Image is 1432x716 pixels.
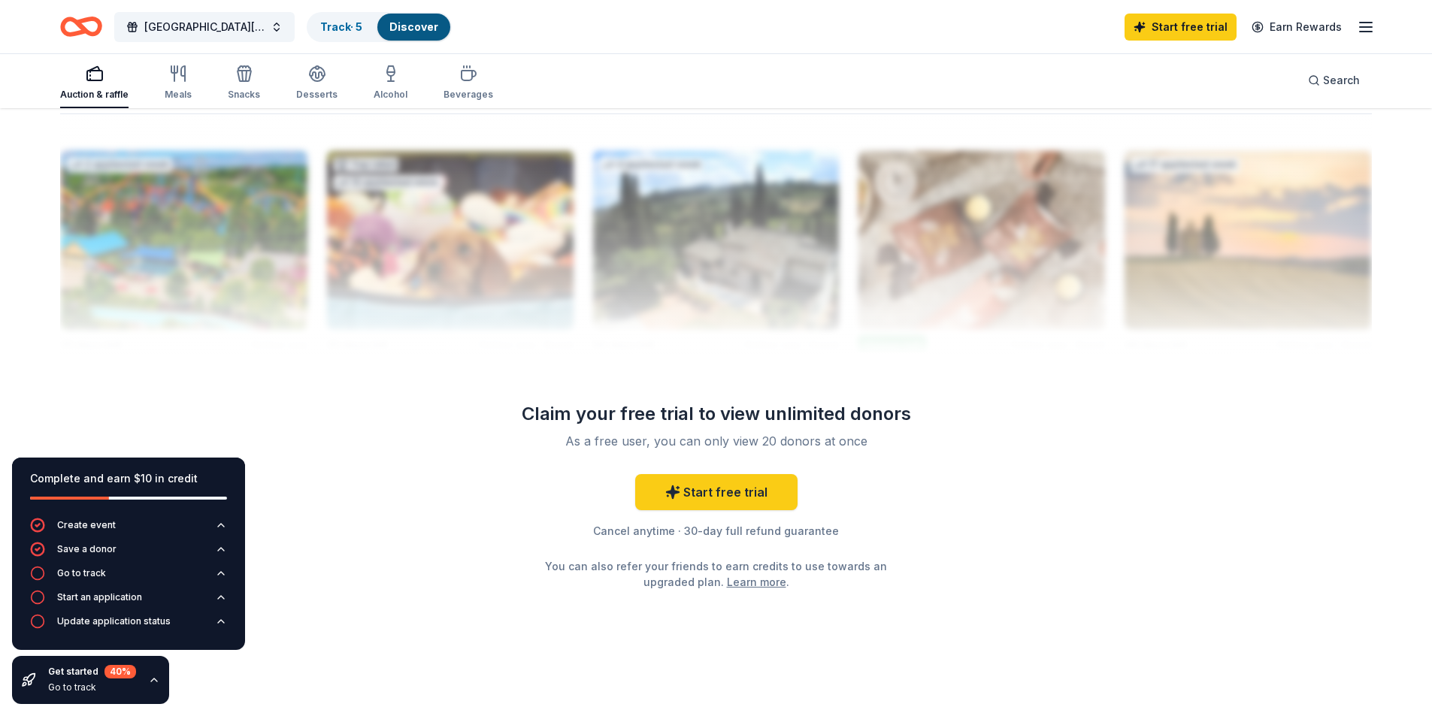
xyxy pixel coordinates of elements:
button: Snacks [228,59,260,108]
div: Go to track [57,567,106,579]
div: Snacks [228,89,260,101]
a: Home [60,9,102,44]
a: Discover [389,20,438,33]
a: Learn more [727,574,786,590]
button: Update application status [30,614,227,638]
span: Search [1323,71,1360,89]
div: Complete and earn $10 in credit [30,470,227,488]
a: Start free trial [1125,14,1237,41]
button: [GEOGRAPHIC_DATA][PERSON_NAME] Fall Tricky Tray [114,12,295,42]
div: Auction & raffle [60,89,129,101]
div: Beverages [444,89,493,101]
div: Cancel anytime · 30-day full refund guarantee [500,522,933,540]
div: Save a donor [57,543,117,555]
button: Meals [165,59,192,108]
div: Claim your free trial to view unlimited donors [500,402,933,426]
button: Track· 5Discover [307,12,452,42]
button: Go to track [30,566,227,590]
div: 40 % [104,665,136,678]
span: [GEOGRAPHIC_DATA][PERSON_NAME] Fall Tricky Tray [144,18,265,36]
div: Get started [48,665,136,678]
a: Earn Rewards [1243,14,1351,41]
button: Desserts [296,59,338,108]
div: Alcohol [374,89,407,101]
div: Update application status [57,615,171,627]
button: Save a donor [30,542,227,566]
button: Search [1296,65,1372,95]
div: You can also refer your friends to earn credits to use towards an upgraded plan. . [542,558,891,590]
button: Alcohol [374,59,407,108]
button: Beverages [444,59,493,108]
button: Start an application [30,590,227,614]
div: Go to track [48,681,136,693]
div: Create event [57,519,116,531]
a: Start free trial [635,474,798,510]
div: Start an application [57,591,142,603]
a: Track· 5 [320,20,362,33]
button: Auction & raffle [60,59,129,108]
div: Desserts [296,89,338,101]
button: Create event [30,518,227,542]
div: Meals [165,89,192,101]
div: As a free user, you can only view 20 donors at once [518,432,915,450]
